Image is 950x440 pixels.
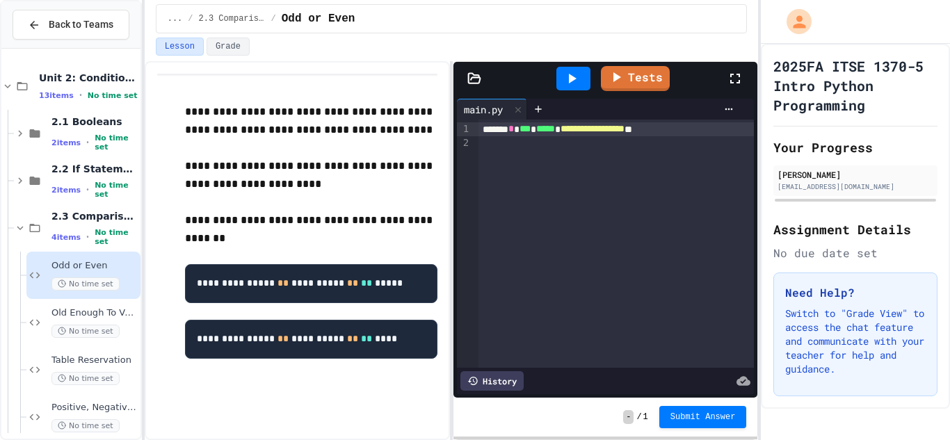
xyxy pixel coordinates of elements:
span: Unit 2: Conditionals [39,72,138,84]
div: My Account [772,6,815,38]
span: No time set [51,372,120,385]
span: Old Enough To Vote [51,307,138,319]
a: Tests [601,66,670,91]
span: Odd or Even [51,260,138,272]
span: / [188,13,193,24]
span: No time set [51,277,120,291]
span: 2.2 If Statements [51,163,138,175]
span: No time set [51,419,120,432]
span: Positive, Negative, or Zero [51,402,138,414]
h2: Your Progress [773,138,937,157]
span: - [623,410,634,424]
span: No time set [95,228,138,246]
button: Lesson [156,38,204,56]
span: • [79,90,82,101]
button: Grade [207,38,250,56]
span: Back to Teams [49,17,113,32]
span: No time set [88,91,138,100]
h1: 2025FA ITSE 1370-5 Intro Python Programming [773,56,937,115]
span: Odd or Even [282,10,355,27]
button: Submit Answer [659,406,747,428]
span: / [271,13,276,24]
span: 2.3 Comparison Operators [199,13,266,24]
span: Submit Answer [670,412,736,423]
span: 2 items [51,186,81,195]
div: History [460,371,524,391]
span: • [86,184,89,195]
h3: Need Help? [785,284,926,301]
iframe: chat widget [835,324,936,383]
span: 2.1 Booleans [51,115,138,128]
iframe: chat widget [892,384,936,426]
span: 4 items [51,233,81,242]
div: 2 [457,136,471,150]
h2: Assignment Details [773,220,937,239]
span: • [86,231,89,243]
span: / [636,412,641,423]
div: main.py [457,102,510,117]
p: Switch to "Grade View" to access the chat feature and communicate with your teacher for help and ... [785,307,926,376]
span: No time set [95,133,138,152]
span: 1 [643,412,648,423]
div: No due date set [773,245,937,261]
div: main.py [457,99,527,120]
div: 1 [457,122,471,136]
span: 2 items [51,138,81,147]
div: [PERSON_NAME] [778,168,933,181]
span: No time set [51,325,120,338]
span: No time set [95,181,138,199]
span: ... [168,13,183,24]
span: • [86,137,89,148]
div: [EMAIL_ADDRESS][DOMAIN_NAME] [778,181,933,192]
span: 13 items [39,91,74,100]
button: Back to Teams [13,10,129,40]
span: 2.3 Comparison Operators [51,210,138,222]
span: Table Reservation [51,355,138,366]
